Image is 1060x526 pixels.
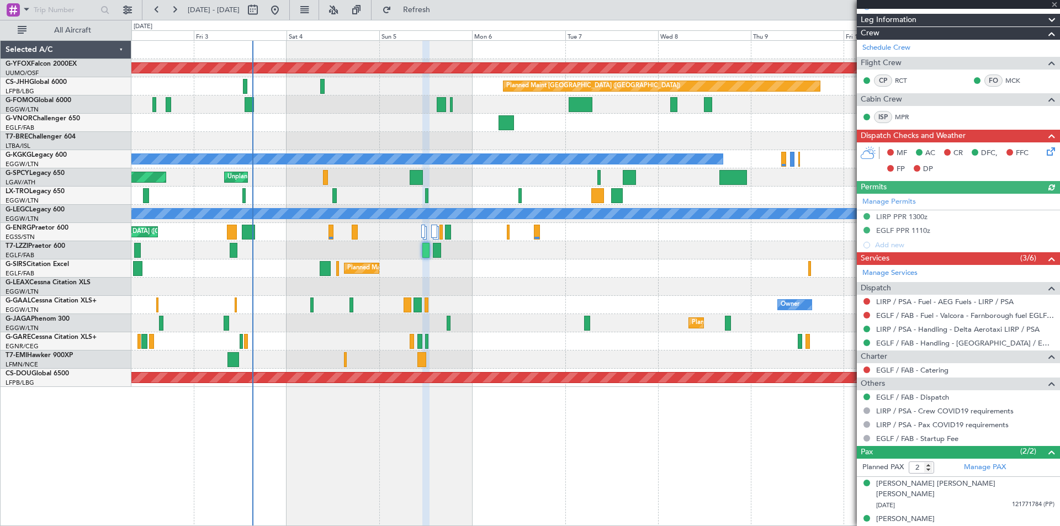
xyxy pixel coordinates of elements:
a: EGLF / FAB - Fuel - Valcora - Farnborough fuel EGLF / FAB [876,311,1054,320]
label: Planned PAX [862,462,904,473]
a: UUMO/OSF [6,69,39,77]
a: G-ENRGPraetor 600 [6,225,68,231]
div: FO [984,75,1003,87]
a: MCK [1005,76,1030,86]
a: EGLF / FAB - Startup Fee [876,434,958,443]
span: T7-LZZI [6,243,28,249]
a: EGGW/LTN [6,196,39,205]
span: LX-TRO [6,188,29,195]
a: LGAV/ATH [6,178,35,187]
span: All Aircraft [29,26,116,34]
a: T7-LZZIPraetor 600 [6,243,65,249]
span: FFC [1016,148,1029,159]
span: FP [897,164,905,175]
div: Planned Maint [GEOGRAPHIC_DATA] ([GEOGRAPHIC_DATA]) [692,315,866,331]
a: Schedule Crew [862,42,910,54]
div: CP [874,75,892,87]
div: Planned Maint [GEOGRAPHIC_DATA] ([GEOGRAPHIC_DATA]) [506,78,680,94]
a: LIRP / PSA - Fuel - AEG Fuels - LIRP / PSA [876,297,1014,306]
span: Services [861,252,889,265]
span: G-LEAX [6,279,29,286]
a: EGLF/FAB [6,269,34,278]
span: [DATE] [876,501,895,509]
a: G-YFOXFalcon 2000EX [6,61,77,67]
a: G-SPCYLegacy 650 [6,170,65,177]
a: LX-TROLegacy 650 [6,188,65,195]
a: G-LEAXCessna Citation XLS [6,279,91,286]
span: Refresh [394,6,440,14]
div: ISP [874,111,892,123]
a: T7-BREChallenger 604 [6,134,76,140]
span: DP [923,164,933,175]
span: Crew [861,27,879,40]
a: LIRP / PSA - Pax COVID19 requirements [876,420,1009,429]
span: CR [953,148,963,159]
span: Cabin Crew [861,93,902,106]
a: LFMN/NCE [6,360,38,369]
a: EGGW/LTN [6,160,39,168]
span: Flight Crew [861,57,902,70]
div: Wed 8 [658,30,751,40]
input: Trip Number [34,2,97,18]
div: Thu 2 [101,30,194,40]
a: EGGW/LTN [6,215,39,223]
span: (2/2) [1020,445,1036,457]
span: G-GARE [6,334,31,341]
div: Thu 9 [751,30,844,40]
span: Dispatch [861,282,891,295]
a: LIRP / PSA - Crew COVID19 requirements [876,406,1014,416]
a: EGLF/FAB [6,251,34,259]
div: [PERSON_NAME] [876,514,935,525]
a: EGSS/STN [6,233,35,241]
span: G-ENRG [6,225,31,231]
div: Tue 7 [565,30,658,40]
a: G-FOMOGlobal 6000 [6,97,71,104]
div: Unplanned Maint [GEOGRAPHIC_DATA] [227,169,341,185]
div: [PERSON_NAME] [PERSON_NAME] [PERSON_NAME] [876,479,1054,500]
a: EGGW/LTN [6,288,39,296]
a: EGLF / FAB - Dispatch [876,392,949,402]
div: Planned Maint [GEOGRAPHIC_DATA] ([GEOGRAPHIC_DATA]) [347,260,521,277]
span: AC [925,148,935,159]
a: Manage Services [862,268,918,279]
a: EGGW/LTN [6,105,39,114]
span: G-SIRS [6,261,26,268]
a: MPR [895,112,920,122]
span: Leg Information [861,14,916,26]
a: LFPB/LBG [6,379,34,387]
span: Pax [861,446,873,459]
a: T7-EMIHawker 900XP [6,352,73,359]
a: G-VNORChallenger 650 [6,115,80,122]
a: G-JAGAPhenom 300 [6,316,70,322]
a: LIRP / PSA - Handling - Delta Aerotaxi LIRP / PSA [876,325,1040,334]
div: Fri 10 [844,30,936,40]
span: [DATE] - [DATE] [188,5,240,15]
span: G-GAAL [6,297,31,304]
span: G-LEGC [6,206,29,213]
a: G-LEGCLegacy 600 [6,206,65,213]
a: LFPB/LBG [6,87,34,95]
a: G-SIRSCitation Excel [6,261,69,268]
span: MF [897,148,907,159]
span: CS-DOU [6,370,31,377]
div: Sat 4 [287,30,379,40]
span: Others [861,378,885,390]
div: Sun 5 [379,30,472,40]
a: Manage PAX [964,462,1006,473]
span: (3/6) [1020,252,1036,264]
span: G-SPCY [6,170,29,177]
a: EGLF / FAB - Handling - [GEOGRAPHIC_DATA] / EGLF / FAB [876,338,1054,348]
button: Refresh [377,1,443,19]
a: EGGW/LTN [6,306,39,314]
div: Owner [781,296,799,313]
a: EGLF/FAB [6,124,34,132]
div: Mon 6 [472,30,565,40]
span: T7-BRE [6,134,28,140]
span: G-FOMO [6,97,34,104]
span: G-VNOR [6,115,33,122]
a: LTBA/ISL [6,142,30,150]
a: G-GARECessna Citation XLS+ [6,334,97,341]
a: EGLF / FAB - Catering [876,365,948,375]
a: CS-DOUGlobal 6500 [6,370,69,377]
span: G-KGKG [6,152,31,158]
